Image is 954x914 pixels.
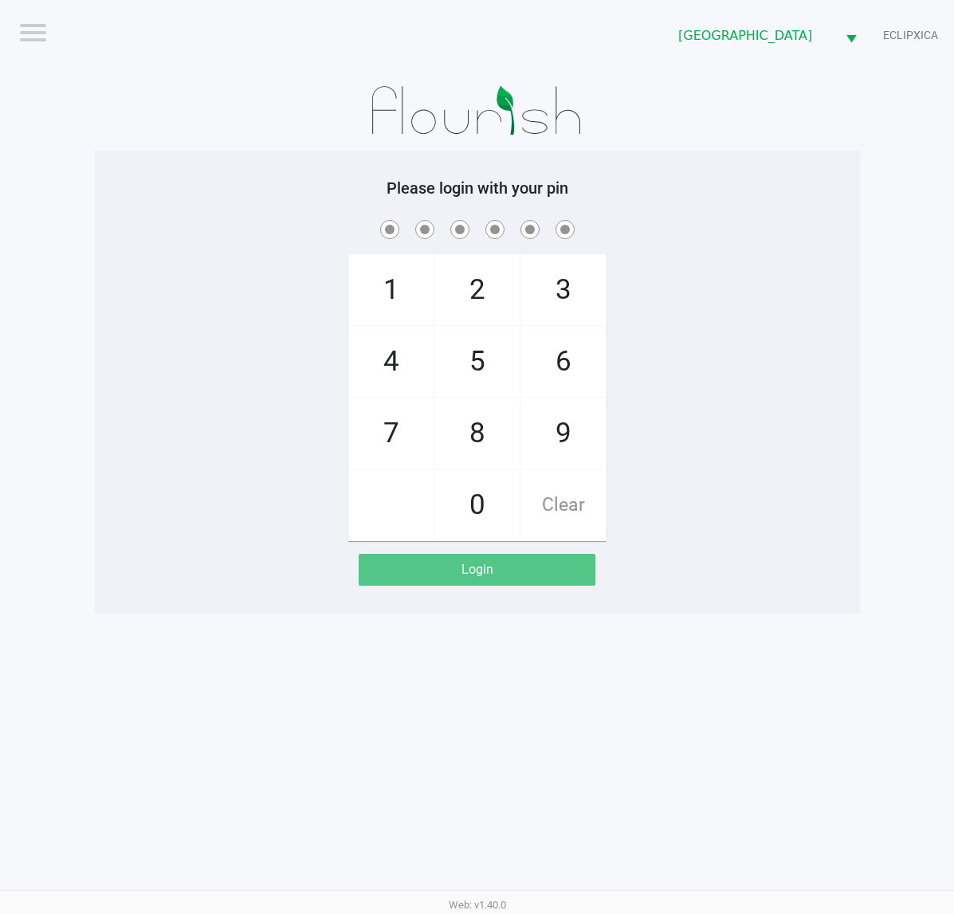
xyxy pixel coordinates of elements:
span: 8 [435,398,520,469]
h5: Please login with your pin [107,178,848,198]
span: Clear [521,470,606,540]
span: 0 [435,470,520,540]
span: 7 [349,398,434,469]
span: 5 [435,327,520,397]
span: ECLIPXICA [883,27,938,44]
span: 4 [349,327,434,397]
button: Select [836,17,866,54]
span: 1 [349,255,434,325]
span: 2 [435,255,520,325]
span: 3 [521,255,606,325]
span: Web: v1.40.0 [449,899,506,911]
span: [GEOGRAPHIC_DATA] [678,26,826,45]
span: 6 [521,327,606,397]
span: 9 [521,398,606,469]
